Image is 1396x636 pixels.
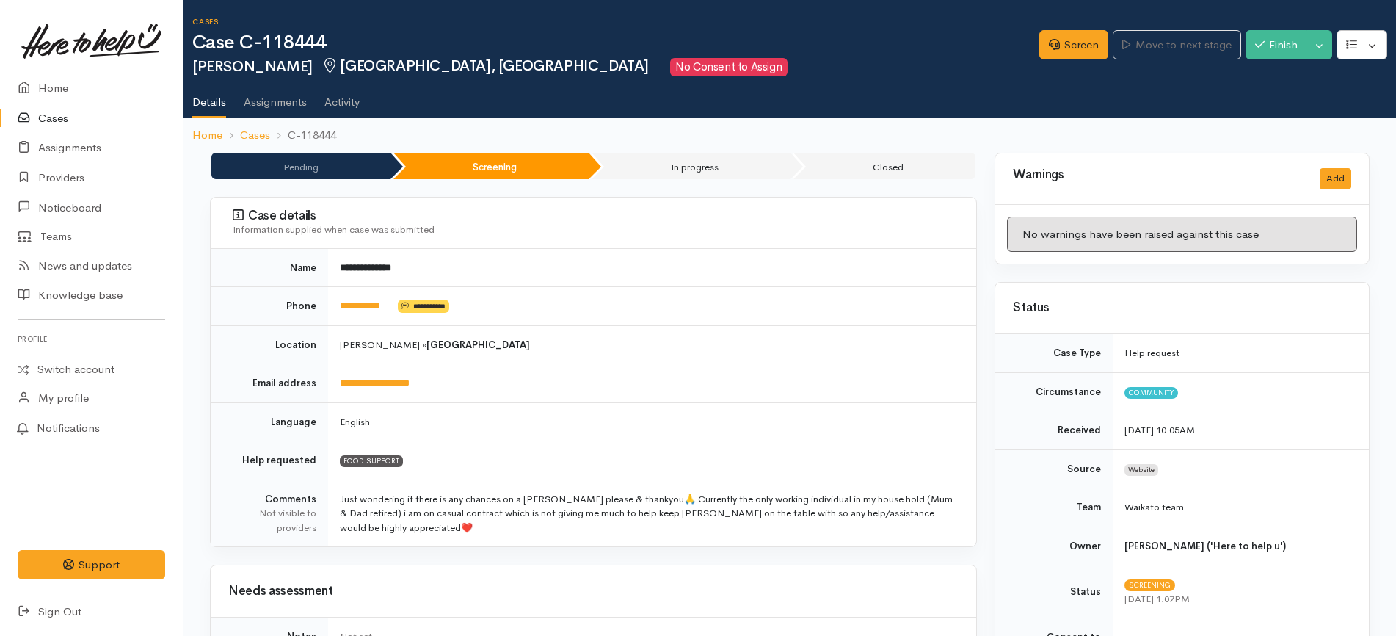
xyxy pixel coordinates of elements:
a: Activity [324,76,360,118]
td: Help requested [211,441,328,480]
td: Phone [211,287,328,326]
a: Assignments [244,76,307,118]
button: Finish [1246,30,1307,60]
td: Name [211,249,328,287]
td: Circumstance [995,372,1113,411]
td: Comments [211,480,328,546]
td: English [328,402,976,441]
li: In progress [592,153,790,179]
h3: Needs assessment [228,585,959,599]
div: Information supplied when case was submitted [233,223,959,237]
div: No warnings have been raised against this case [1007,217,1357,253]
button: Support [18,550,165,580]
b: [GEOGRAPHIC_DATA] [426,339,530,351]
td: Status [995,565,1113,618]
td: Location [211,325,328,364]
time: [DATE] 10:05AM [1124,424,1195,436]
a: Home [192,127,222,144]
h6: Cases [192,18,1039,26]
span: Website [1124,464,1158,476]
a: Screen [1039,30,1108,60]
td: Language [211,402,328,441]
span: FOOD SUPPORT [340,455,403,467]
span: No Consent to Assign [670,58,788,76]
a: Details [192,76,226,119]
span: Screening [1124,579,1175,591]
h3: Case details [233,209,959,223]
a: Move to next stage [1113,30,1240,60]
td: Help request [1113,334,1369,372]
button: Add [1320,168,1351,189]
span: Waikato team [1124,501,1184,513]
td: Just wondering if there is any chances on a [PERSON_NAME] please & thankyou🙏 Currently the only w... [328,480,976,546]
li: C-118444 [270,127,336,144]
a: Cases [240,127,270,144]
td: Received [995,411,1113,450]
h6: Profile [18,329,165,349]
h1: Case C-118444 [192,32,1039,54]
span: [PERSON_NAME] » [340,339,530,351]
h3: Warnings [1013,168,1302,182]
div: [DATE] 1:07PM [1124,592,1351,607]
div: Not visible to providers [228,506,316,535]
span: [GEOGRAPHIC_DATA], [GEOGRAPHIC_DATA] [321,57,649,75]
h3: Status [1013,301,1351,315]
li: Pending [211,153,390,179]
td: Team [995,488,1113,527]
td: Owner [995,527,1113,565]
td: Case Type [995,334,1113,372]
b: [PERSON_NAME] ('Here to help u') [1124,540,1286,552]
td: Email address [211,364,328,403]
li: Closed [793,153,975,179]
h2: [PERSON_NAME] [192,58,1039,76]
td: Source [995,449,1113,488]
li: Screening [393,153,589,179]
span: Community [1124,387,1178,399]
nav: breadcrumb [183,118,1396,153]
